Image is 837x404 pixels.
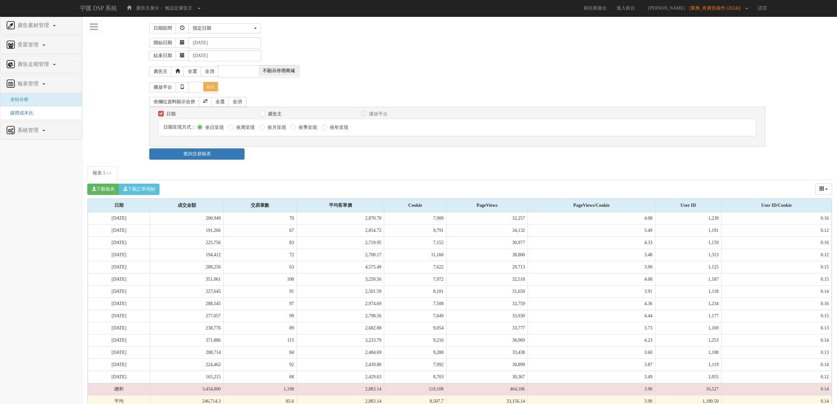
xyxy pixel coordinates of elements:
[447,199,528,212] div: PageViews
[88,358,150,371] td: [DATE]
[447,285,528,297] td: 31,650
[297,371,384,383] td: 2,429.63
[88,322,150,334] td: [DATE]
[384,199,446,212] div: Cookie
[721,334,831,346] td: 0.14
[223,346,297,358] td: 84
[223,285,297,297] td: 91
[88,236,150,249] td: [DATE]
[297,358,384,371] td: 2,439.80
[87,166,117,180] a: 報表 1 -
[384,322,447,334] td: 9,054
[150,199,223,212] div: 成交金額
[5,97,29,102] a: 全站分析
[528,249,655,261] td: 3.48
[655,346,721,358] td: 1,188
[150,346,223,358] td: 208,714
[87,184,119,195] button: 下載報表
[223,236,297,249] td: 83
[721,236,831,249] td: 0.16
[150,212,223,225] td: 200,949
[88,273,150,285] td: [DATE]
[655,249,721,261] td: 1,313
[223,273,297,285] td: 108
[150,297,223,310] td: 288,545
[297,273,384,285] td: 3,250.56
[655,322,721,334] td: 1,169
[297,346,384,358] td: 2,484.69
[721,261,831,273] td: 0.15
[150,383,223,395] td: 3,454,000
[655,383,721,395] td: 16,527
[223,249,297,261] td: 72
[266,124,286,131] label: 依月呈現
[528,358,655,371] td: 3.87
[815,183,832,195] div: Columns
[384,334,447,346] td: 9,216
[528,199,655,212] div: PageViews/Cookie
[721,371,831,383] td: 0.12
[528,261,655,273] td: 3.90
[721,310,831,322] td: 0.15
[88,383,150,395] td: 總和
[384,297,447,310] td: 7,508
[223,212,297,225] td: 70
[223,334,297,346] td: 115
[384,249,447,261] td: 11,160
[721,322,831,334] td: 0.13
[655,371,721,383] td: 1,055
[384,358,447,371] td: 7,992
[297,224,384,236] td: 2,854.72
[447,249,528,261] td: 38,800
[721,346,831,358] td: 0.13
[223,383,297,395] td: 1,198
[150,249,223,261] td: 194,412
[384,383,447,395] td: 119,108
[528,236,655,249] td: 4.33
[88,297,150,310] td: [DATE]
[297,261,384,273] td: 4,575.49
[5,79,77,89] a: 報表管理
[88,199,150,212] div: 日期
[150,358,223,371] td: 224,462
[88,285,150,297] td: [DATE]
[165,6,192,11] span: 無設定廣告主
[528,383,655,395] td: 3.90
[108,169,112,177] span: ×
[136,6,164,11] span: 廣告主身分：
[721,285,831,297] td: 0.14
[447,358,528,371] td: 30,899
[150,371,223,383] td: 165,215
[224,199,297,212] div: 交易筆數
[150,310,223,322] td: 277,057
[5,110,33,115] a: 媒體成本比
[297,199,384,212] div: 平均客單價
[384,236,447,249] td: 7,152
[88,249,150,261] td: [DATE]
[528,285,655,297] td: 3.91
[447,334,528,346] td: 38,969
[384,310,447,322] td: 7,649
[150,273,223,285] td: 351,061
[5,20,77,31] a: 廣告素材管理
[645,6,688,11] span: [PERSON_NAME]
[119,184,159,195] button: 下載訂單明細
[721,273,831,285] td: 0.15
[447,310,528,322] td: 33,930
[228,97,246,107] a: 全消
[150,236,223,249] td: 225,756
[655,261,721,273] td: 1,125
[266,111,282,117] label: 廣告主
[655,236,721,249] td: 1,159
[297,249,384,261] td: 2,700.17
[384,371,447,383] td: 8,703
[384,224,447,236] td: 9,791
[5,59,77,70] a: 廣告走期管理
[367,111,388,117] label: 播放平台
[297,334,384,346] td: 3,233.79
[384,261,447,273] td: 7,622
[223,297,297,310] td: 97
[223,310,297,322] td: 99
